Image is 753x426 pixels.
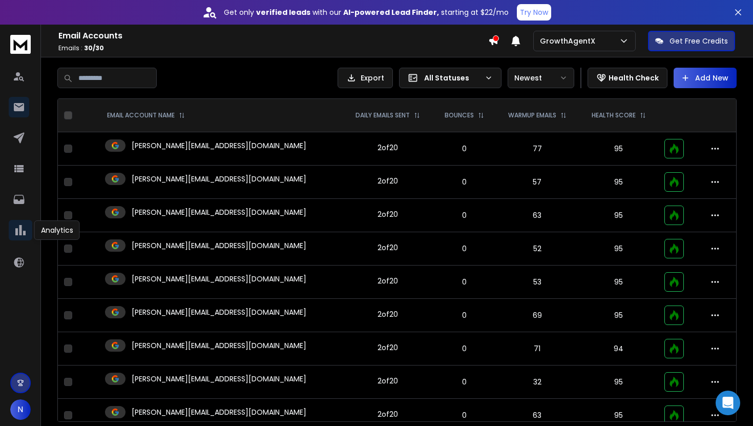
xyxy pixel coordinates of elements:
[579,266,658,299] td: 95
[338,68,393,88] button: Export
[378,309,398,319] div: 2 of 20
[439,177,489,187] p: 0
[439,310,489,320] p: 0
[34,220,80,240] div: Analytics
[508,111,556,119] p: WARMUP EMAILS
[540,36,599,46] p: GrowthAgentX
[439,343,489,354] p: 0
[495,232,579,266] td: 52
[495,132,579,166] td: 77
[132,240,306,251] p: [PERSON_NAME][EMAIL_ADDRESS][DOMAIN_NAME]
[343,7,439,17] strong: AI-powered Lead Finder,
[439,410,489,420] p: 0
[592,111,636,119] p: HEALTH SCORE
[58,44,488,52] p: Emails :
[132,374,306,384] p: [PERSON_NAME][EMAIL_ADDRESS][DOMAIN_NAME]
[579,232,658,266] td: 95
[495,266,579,299] td: 53
[439,210,489,220] p: 0
[579,299,658,332] td: 95
[520,7,548,17] p: Try Now
[132,174,306,184] p: [PERSON_NAME][EMAIL_ADDRESS][DOMAIN_NAME]
[517,4,551,21] button: Try Now
[670,36,728,46] p: Get Free Credits
[132,340,306,351] p: [PERSON_NAME][EMAIL_ADDRESS][DOMAIN_NAME]
[439,377,489,387] p: 0
[439,144,489,154] p: 0
[495,199,579,232] td: 63
[378,176,398,186] div: 2 of 20
[378,342,398,353] div: 2 of 20
[84,44,104,52] span: 30 / 30
[10,399,31,420] button: N
[495,366,579,399] td: 32
[10,35,31,54] img: logo
[716,391,740,415] div: Open Intercom Messenger
[378,376,398,386] div: 2 of 20
[579,132,658,166] td: 95
[579,166,658,199] td: 95
[424,73,480,83] p: All Statuses
[588,68,667,88] button: Health Check
[378,276,398,286] div: 2 of 20
[107,111,185,119] div: EMAIL ACCOUNT NAME
[378,242,398,253] div: 2 of 20
[439,244,489,254] p: 0
[132,207,306,217] p: [PERSON_NAME][EMAIL_ADDRESS][DOMAIN_NAME]
[579,366,658,399] td: 95
[132,307,306,317] p: [PERSON_NAME][EMAIL_ADDRESS][DOMAIN_NAME]
[378,409,398,419] div: 2 of 20
[495,332,579,366] td: 71
[256,7,310,17] strong: verified leads
[579,332,658,366] td: 94
[132,407,306,417] p: [PERSON_NAME][EMAIL_ADDRESS][DOMAIN_NAME]
[508,68,574,88] button: Newest
[648,31,735,51] button: Get Free Credits
[58,30,488,42] h1: Email Accounts
[132,140,306,151] p: [PERSON_NAME][EMAIL_ADDRESS][DOMAIN_NAME]
[495,299,579,332] td: 69
[132,274,306,284] p: [PERSON_NAME][EMAIL_ADDRESS][DOMAIN_NAME]
[224,7,509,17] p: Get only with our starting at $22/mo
[378,143,398,153] div: 2 of 20
[609,73,659,83] p: Health Check
[579,199,658,232] td: 95
[439,277,489,287] p: 0
[495,166,579,199] td: 57
[445,111,474,119] p: BOUNCES
[355,111,410,119] p: DAILY EMAILS SENT
[378,209,398,219] div: 2 of 20
[674,68,737,88] button: Add New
